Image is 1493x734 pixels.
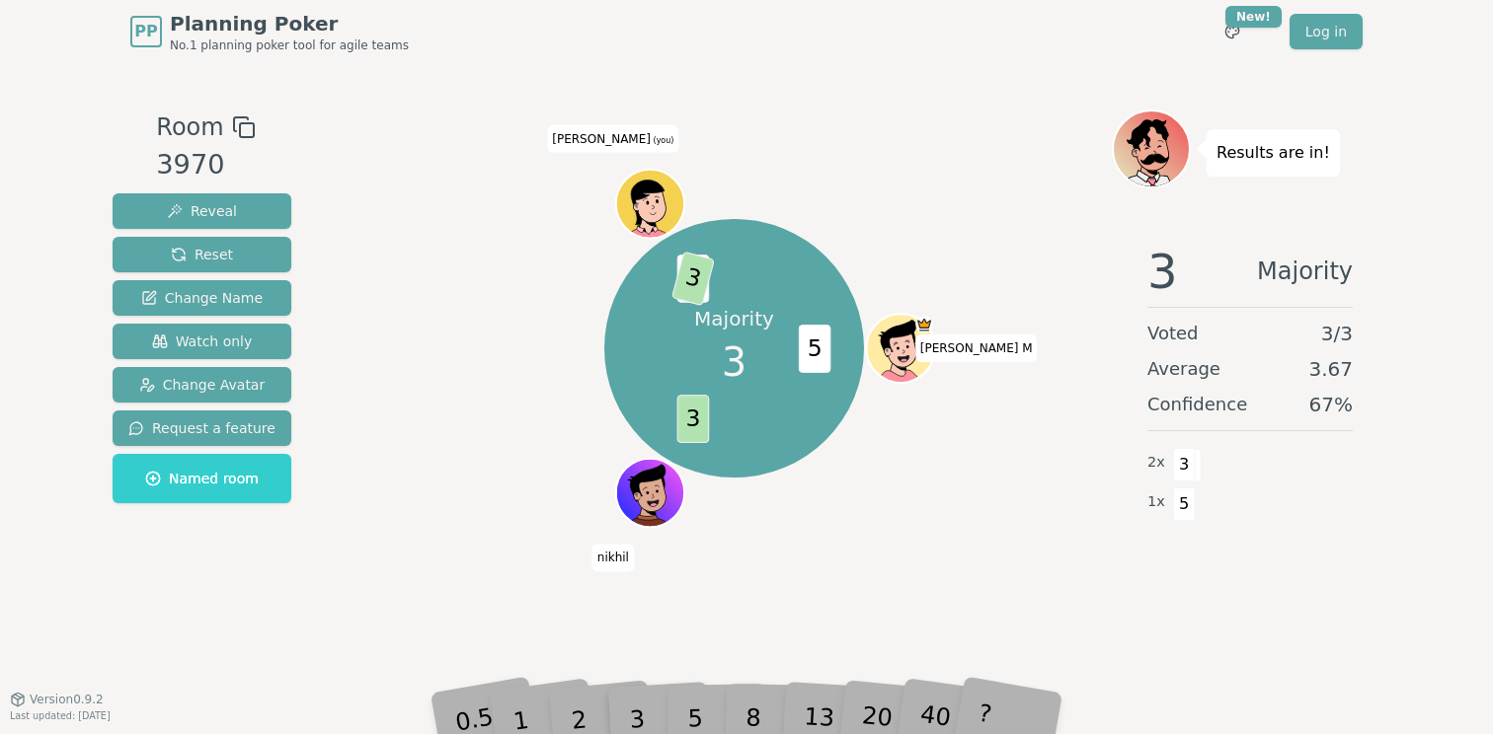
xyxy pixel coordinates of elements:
span: 67 % [1309,391,1353,418]
span: No.1 planning poker tool for agile teams [170,37,409,53]
span: Reset [171,245,233,264]
button: Change Name [113,280,291,316]
p: Majority [694,305,774,332]
span: 3 [677,395,710,443]
div: 3970 [156,145,255,185]
button: Watch only [113,324,291,359]
span: PP [134,20,157,43]
button: Request a feature [113,410,291,446]
span: 3 [671,251,715,306]
button: New! [1215,14,1250,49]
span: Click to change your name [915,334,1038,362]
span: Change Name [141,288,263,308]
button: Version0.9.2 [10,692,104,707]
span: Change Avatar [139,375,266,395]
span: Room [156,110,223,145]
span: Named room [145,469,259,488]
span: 3 [1147,248,1178,295]
span: 5 [1173,487,1196,521]
button: Click to change your avatar [618,172,682,236]
span: Reveal [167,201,237,221]
span: Thilak M is the host [916,316,933,332]
span: 1 x [1147,491,1165,513]
span: Version 0.9.2 [30,692,104,707]
span: Watch only [152,331,253,351]
a: PPPlanning PokerNo.1 planning poker tool for agile teams [130,10,409,53]
button: Change Avatar [113,367,291,403]
span: Click to change your name [592,544,634,571]
span: 3 [1173,448,1196,481]
span: 2 x [1147,452,1165,474]
span: Average [1147,355,1220,383]
span: Majority [1257,248,1353,295]
span: Voted [1147,320,1199,347]
span: (you) [651,136,674,145]
a: Log in [1290,14,1363,49]
div: New! [1225,6,1282,28]
p: Results are in! [1217,139,1330,167]
span: 3.67 [1308,355,1353,383]
button: Named room [113,454,291,503]
span: Click to change your name [547,125,678,153]
span: Last updated: [DATE] [10,710,111,721]
span: 3 [722,332,746,392]
span: Request a feature [128,418,275,438]
span: Confidence [1147,391,1247,418]
button: Reveal [113,193,291,229]
span: 5 [799,325,831,373]
span: 3 / 3 [1321,320,1353,347]
span: Planning Poker [170,10,409,37]
button: Reset [113,237,291,272]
